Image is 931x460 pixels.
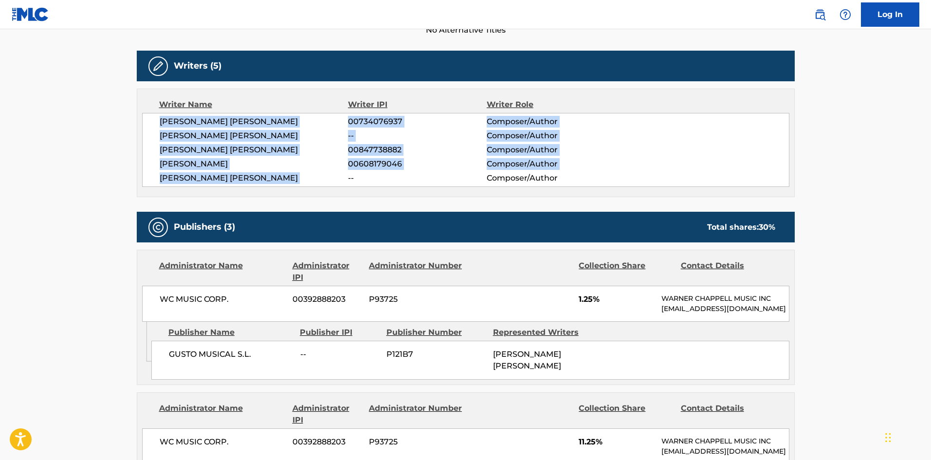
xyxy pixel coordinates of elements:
[579,436,654,448] span: 11.25%
[160,158,348,170] span: [PERSON_NAME]
[840,9,851,20] img: help
[169,349,293,360] span: GUSTO MUSICAL S.L.
[348,172,486,184] span: --
[487,99,613,110] div: Writer Role
[386,349,486,360] span: P121B7
[348,130,486,142] span: --
[159,99,348,110] div: Writer Name
[661,294,788,304] p: WARNER CHAPPELL MUSIC INC
[152,60,164,72] img: Writers
[160,172,348,184] span: [PERSON_NAME] [PERSON_NAME]
[160,144,348,156] span: [PERSON_NAME] [PERSON_NAME]
[160,294,286,305] span: WC MUSIC CORP.
[369,436,463,448] span: P93725
[579,294,654,305] span: 1.25%
[487,130,613,142] span: Composer/Author
[487,158,613,170] span: Composer/Author
[861,2,919,27] a: Log In
[759,222,775,232] span: 30 %
[885,423,891,452] div: Drag
[707,221,775,233] div: Total shares:
[487,144,613,156] span: Composer/Author
[661,436,788,446] p: WARNER CHAPPELL MUSIC INC
[137,24,795,36] span: No Alternative Titles
[487,116,613,128] span: Composer/Author
[292,436,362,448] span: 00392888203
[369,294,463,305] span: P93725
[661,446,788,457] p: [EMAIL_ADDRESS][DOMAIN_NAME]
[174,60,221,72] h5: Writers (5)
[681,260,775,283] div: Contact Details
[348,144,486,156] span: 00847738882
[493,350,561,370] span: [PERSON_NAME] [PERSON_NAME]
[661,304,788,314] p: [EMAIL_ADDRESS][DOMAIN_NAME]
[152,221,164,233] img: Publishers
[493,327,592,338] div: Represented Writers
[386,327,486,338] div: Publisher Number
[159,403,285,426] div: Administrator Name
[168,327,292,338] div: Publisher Name
[579,260,673,283] div: Collection Share
[369,260,463,283] div: Administrator Number
[882,413,931,460] iframe: Chat Widget
[300,349,379,360] span: --
[300,327,379,338] div: Publisher IPI
[836,5,855,24] div: Help
[174,221,235,233] h5: Publishers (3)
[348,158,486,170] span: 00608179046
[681,403,775,426] div: Contact Details
[160,436,286,448] span: WC MUSIC CORP.
[348,99,487,110] div: Writer IPI
[814,9,826,20] img: search
[579,403,673,426] div: Collection Share
[159,260,285,283] div: Administrator Name
[487,172,613,184] span: Composer/Author
[160,130,348,142] span: [PERSON_NAME] [PERSON_NAME]
[348,116,486,128] span: 00734076937
[160,116,348,128] span: [PERSON_NAME] [PERSON_NAME]
[292,260,362,283] div: Administrator IPI
[810,5,830,24] a: Public Search
[292,294,362,305] span: 00392888203
[369,403,463,426] div: Administrator Number
[292,403,362,426] div: Administrator IPI
[12,7,49,21] img: MLC Logo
